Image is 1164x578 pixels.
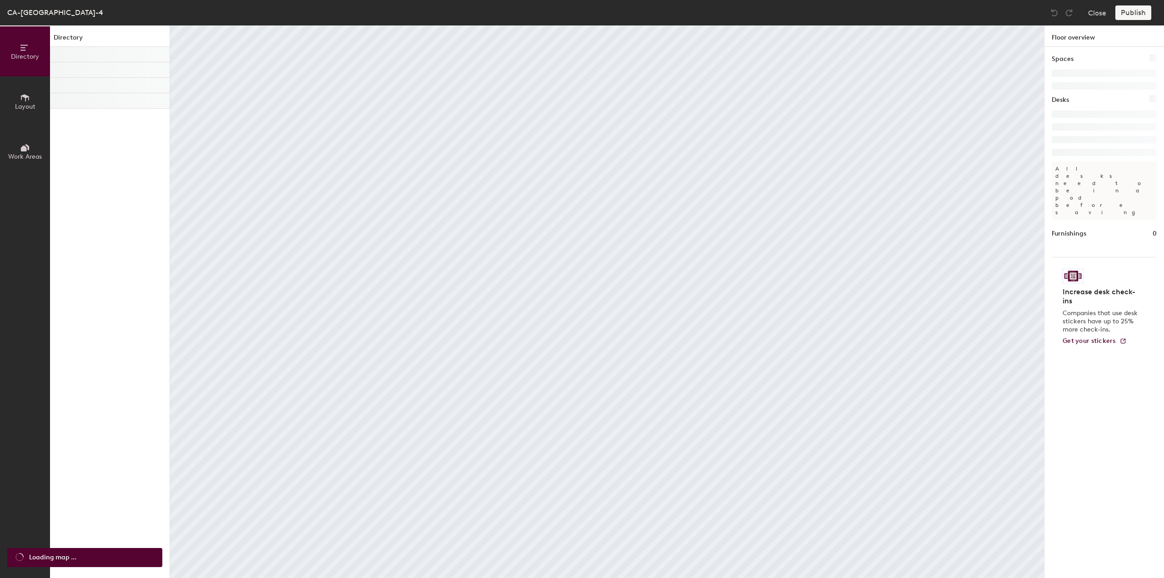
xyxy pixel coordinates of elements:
[7,7,103,18] div: CA-[GEOGRAPHIC_DATA]-4
[1064,8,1074,17] img: Redo
[1088,5,1106,20] button: Close
[1063,287,1140,306] h4: Increase desk check-ins
[1052,229,1086,239] h1: Furnishings
[1153,229,1157,239] h1: 0
[1063,337,1116,345] span: Get your stickers
[1063,337,1127,345] a: Get your stickers
[1050,8,1059,17] img: Undo
[170,25,1044,578] canvas: Map
[1052,161,1157,220] p: All desks need to be in a pod before saving
[1052,95,1069,105] h1: Desks
[11,53,39,60] span: Directory
[8,153,42,161] span: Work Areas
[50,33,170,47] h1: Directory
[1063,309,1140,334] p: Companies that use desk stickers have up to 25% more check-ins.
[1044,25,1164,47] h1: Floor overview
[1063,268,1084,284] img: Sticker logo
[15,103,35,111] span: Layout
[1052,54,1074,64] h1: Spaces
[29,553,76,563] span: Loading map ...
